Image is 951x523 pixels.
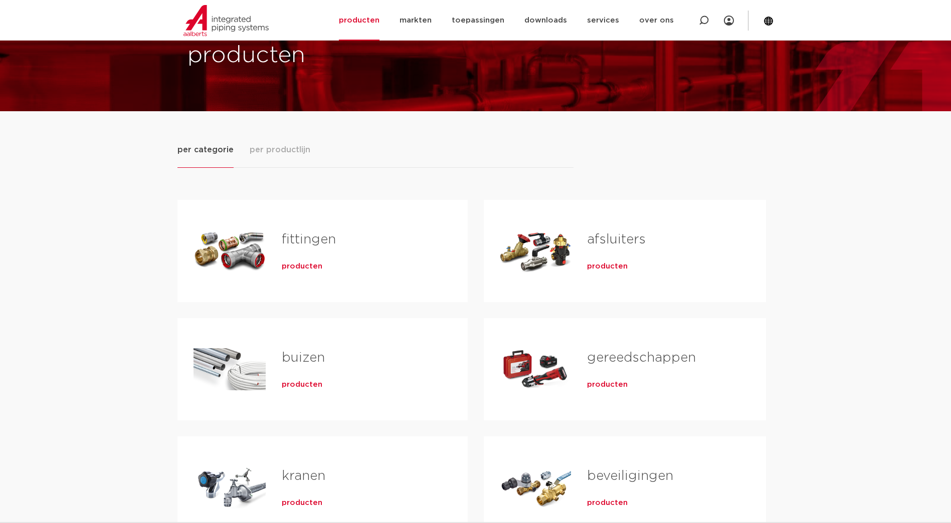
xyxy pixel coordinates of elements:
a: beveiligingen [587,469,673,482]
a: buizen [282,351,325,364]
a: producten [282,380,322,390]
a: producten [282,261,322,272]
span: per categorie [177,144,234,156]
a: producten [587,498,628,508]
h1: producten [187,40,471,72]
a: gereedschappen [587,351,696,364]
a: producten [587,380,628,390]
a: afsluiters [587,233,646,246]
a: fittingen [282,233,336,246]
a: producten [282,498,322,508]
span: per productlijn [250,144,310,156]
a: producten [587,261,628,272]
a: kranen [282,469,325,482]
